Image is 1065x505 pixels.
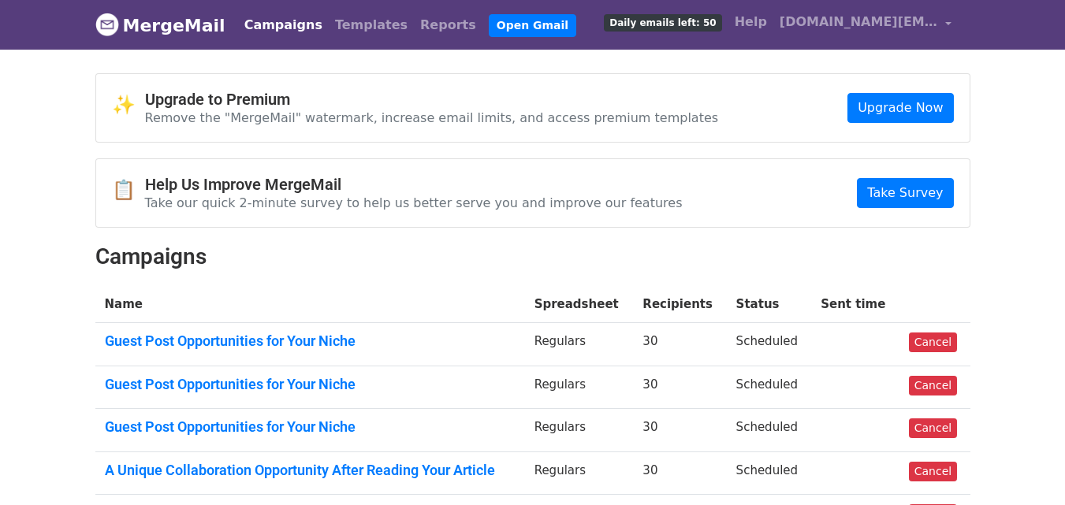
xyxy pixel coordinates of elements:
a: Cancel [909,376,957,395]
span: [DOMAIN_NAME][EMAIL_ADDRESS][DOMAIN_NAME] [780,13,937,32]
a: Daily emails left: 50 [598,6,728,38]
th: Sent time [811,286,899,323]
a: Guest Post Opportunities for Your Niche [105,332,516,350]
td: Regulars [525,409,634,452]
a: MergeMail [95,9,225,42]
span: 📋 [112,179,145,202]
td: Scheduled [727,366,812,409]
td: Scheduled [727,451,812,495]
a: Guest Post Opportunities for Your Niche [105,376,516,393]
img: MergeMail logo [95,13,119,36]
a: Guest Post Opportunities for Your Niche [105,418,516,436]
td: Regulars [525,451,634,495]
a: Help [728,6,773,38]
h2: Campaigns [95,243,970,270]
a: Templates [329,9,414,41]
td: 30 [633,451,726,495]
td: 30 [633,366,726,409]
td: Scheduled [727,409,812,452]
th: Recipients [633,286,726,323]
span: ✨ [112,94,145,117]
h4: Help Us Improve MergeMail [145,175,683,194]
td: Scheduled [727,323,812,366]
a: Open Gmail [489,14,576,37]
a: Take Survey [857,178,953,208]
a: Reports [414,9,482,41]
td: 30 [633,323,726,366]
span: Daily emails left: 50 [604,14,721,32]
p: Remove the "MergeMail" watermark, increase email limits, and access premium templates [145,110,719,126]
a: A Unique Collaboration Opportunity After Reading Your Article [105,462,516,479]
th: Name [95,286,525,323]
td: Regulars [525,323,634,366]
td: 30 [633,409,726,452]
th: Spreadsheet [525,286,634,323]
a: [DOMAIN_NAME][EMAIL_ADDRESS][DOMAIN_NAME] [773,6,958,43]
td: Regulars [525,366,634,409]
a: Cancel [909,332,957,352]
h4: Upgrade to Premium [145,90,719,109]
a: Cancel [909,418,957,438]
p: Take our quick 2-minute survey to help us better serve you and improve our features [145,195,683,211]
th: Status [727,286,812,323]
a: Cancel [909,462,957,481]
a: Campaigns [238,9,329,41]
a: Upgrade Now [847,93,953,123]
